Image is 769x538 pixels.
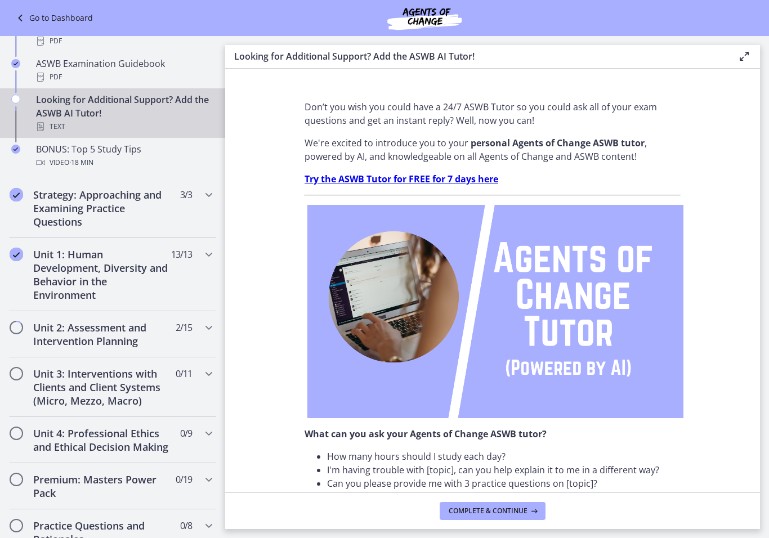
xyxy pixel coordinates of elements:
div: ASWB Examination Guidebook [36,57,212,84]
i: Completed [10,188,23,201]
div: PDF [36,70,212,84]
li: Is the official ASWB practice exam worth it? [327,490,681,504]
span: 0 / 8 [180,519,192,532]
i: Completed [11,145,20,154]
img: Agents of Change Social Work Test Prep [357,5,492,32]
span: · 18 min [69,156,93,169]
div: Video [36,156,212,169]
h2: Strategy: Approaching and Examining Practice Questions [33,188,171,228]
li: How many hours should I study each day? [327,450,681,463]
span: 2 / 15 [176,321,192,334]
h2: Unit 4: Professional Ethics and Ethical Decision Making [33,427,171,454]
h2: Premium: Masters Power Pack [33,473,171,500]
div: Looking for Additional Support? Add the ASWB AI Tutor! [36,93,212,133]
button: Complete & continue [440,502,546,520]
p: We're excited to introduce you to your , powered by AI, and knowledgeable on all Agents of Change... [305,136,681,163]
h2: Unit 1: Human Development, Diversity and Behavior in the Environment [33,248,171,302]
h2: Unit 3: Interventions with Clients and Client Systems (Micro, Mezzo, Macro) [33,367,171,407]
p: Don’t you wish you could have a 24/7 ASWB Tutor so you could ask all of your exam questions and g... [305,100,681,127]
strong: What can you ask your Agents of Change ASWB tutor? [305,428,547,440]
strong: personal Agents of Change ASWB tutor [471,137,645,149]
h3: Looking for Additional Support? Add the ASWB AI Tutor! [234,50,719,63]
span: 0 / 11 [176,367,192,380]
i: Completed [10,248,23,261]
span: 0 / 9 [180,427,192,440]
a: Go to Dashboard [14,11,93,25]
span: 0 / 19 [176,473,192,486]
img: Agents_of_Change_Tutor.png [307,205,683,418]
i: Completed [11,59,20,68]
span: 13 / 13 [171,248,192,261]
span: 3 / 3 [180,188,192,201]
li: I'm having trouble with [topic], can you help explain it to me in a different way? [327,463,681,477]
div: Text [36,120,212,133]
li: Can you please provide me with 3 practice questions on [topic]? [327,477,681,490]
a: Try the ASWB Tutor for FREE for 7 days here [305,173,498,185]
h2: Unit 2: Assessment and Intervention Planning [33,321,171,348]
div: BONUS: Top 5 Study Tips [36,142,212,169]
div: PDF [36,34,212,48]
span: Complete & continue [449,506,527,515]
